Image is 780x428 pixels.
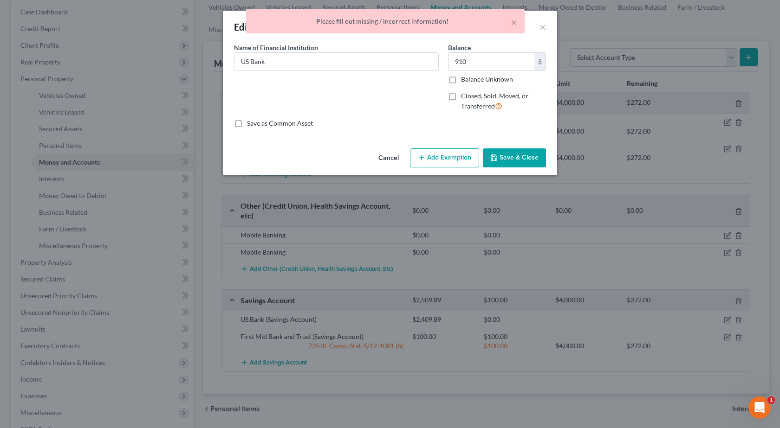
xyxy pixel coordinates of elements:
label: Save as Common Asset [247,119,313,128]
input: Enter name... [234,53,438,70]
button: × [511,17,517,28]
span: Name of Financial Institution [234,44,318,51]
button: Add Exemption [410,148,479,168]
input: 0.00 [448,53,534,70]
iframe: Intercom live chat [748,396,771,419]
button: Save & Close [483,148,546,168]
span: Closed, Sold, Moved, or Transferred [461,92,528,110]
div: Please fill out missing / incorrect information! [253,17,517,26]
div: $ [534,53,546,70]
span: 1 [767,396,775,404]
label: Balance [448,43,471,52]
label: Balance Unknown [461,75,513,84]
button: Cancel [371,149,406,168]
